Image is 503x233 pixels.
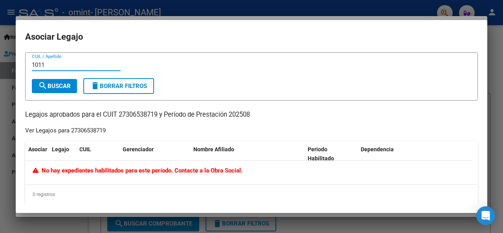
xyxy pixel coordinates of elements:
datatable-header-cell: Nombre Afiliado [190,141,305,167]
datatable-header-cell: Asociar [25,141,49,167]
div: Ver Legajos para 27306538719 [25,126,106,135]
datatable-header-cell: CUIL [76,141,119,167]
mat-icon: search [38,81,48,90]
div: Open Intercom Messenger [476,206,495,225]
p: Legajos aprobados para el CUIT 27306538719 y Período de Prestación 202508 [25,110,478,120]
datatable-header-cell: Dependencia [358,141,472,167]
h2: Asociar Legajo [25,29,478,44]
span: Legajo [52,146,69,152]
datatable-header-cell: Gerenciador [119,141,190,167]
span: Periodo Habilitado [308,146,334,161]
span: Nombre Afiliado [193,146,234,152]
mat-icon: delete [90,81,100,90]
button: Borrar Filtros [83,78,154,94]
span: No hay expedientes habilitados para este período. Contacte a la Obra Social. [33,167,242,174]
datatable-header-cell: Periodo Habilitado [305,141,358,167]
span: CUIL [79,146,91,152]
span: Borrar Filtros [90,83,147,90]
div: 0 registros [25,185,478,204]
span: Gerenciador [123,146,154,152]
datatable-header-cell: Legajo [49,141,76,167]
button: Buscar [32,79,77,93]
span: Buscar [38,83,71,90]
span: Dependencia [361,146,394,152]
span: Asociar [28,146,47,152]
